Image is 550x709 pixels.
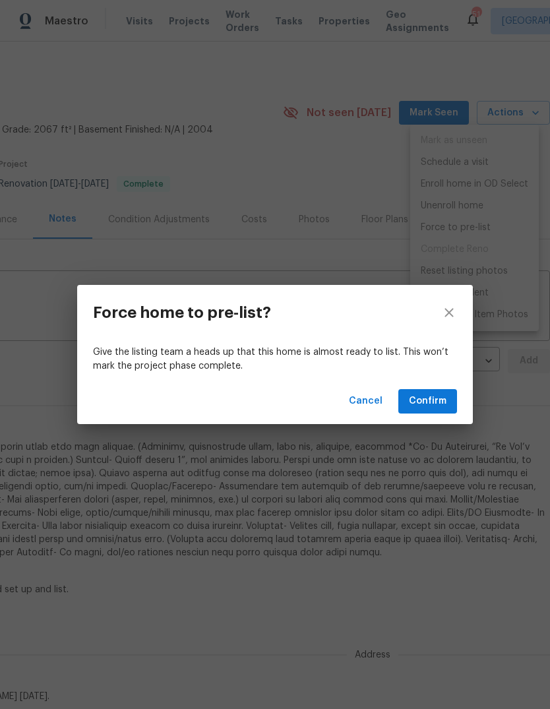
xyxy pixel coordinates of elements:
[344,389,388,414] button: Cancel
[398,389,457,414] button: Confirm
[93,346,457,373] p: Give the listing team a heads up that this home is almost ready to list. This won’t mark the proj...
[349,393,382,410] span: Cancel
[425,285,473,340] button: close
[409,393,446,410] span: Confirm
[93,303,271,322] h3: Force home to pre-list?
